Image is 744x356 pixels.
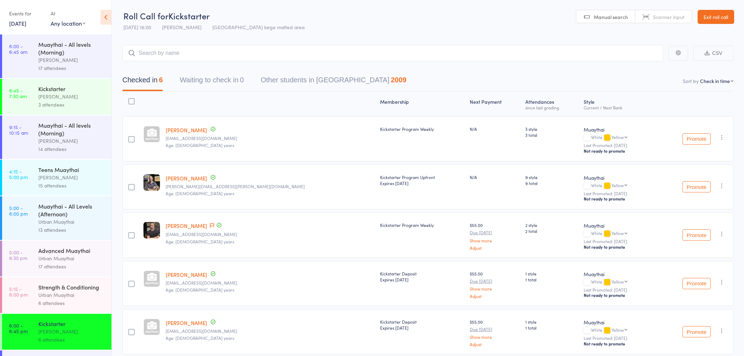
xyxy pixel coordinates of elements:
[380,222,464,228] div: Kickstarter Program Weekly
[38,283,105,291] div: Strength & Conditioning
[470,327,520,332] small: Due [DATE]
[166,142,234,148] span: Age: [DEMOGRAPHIC_DATA] years
[525,174,578,180] span: 9 style
[380,319,464,331] div: Kickstarter Deposit
[611,135,624,139] div: Yellow
[470,230,520,235] small: Due [DATE]
[9,286,28,297] time: 5:15 - 6:00 pm
[2,314,111,350] a: 6:00 -6:45 pmKickstarter[PERSON_NAME]6 attendees
[525,325,578,331] span: 1 total
[653,13,685,20] span: Scanner input
[143,174,160,191] img: image1753687871.png
[584,231,651,237] div: White
[9,88,27,99] time: 6:45 - 7:30 am
[38,247,105,254] div: Advanced Muaythai
[470,126,520,132] div: N/A
[9,249,27,261] time: 5:00 - 6:30 pm
[525,228,578,234] span: 2 total
[391,76,406,84] div: 2009
[470,174,520,180] div: N/A
[38,320,105,328] div: Kickstarter
[584,279,651,285] div: White
[584,191,651,196] small: Last Promoted: [DATE]
[9,323,28,334] time: 6:00 - 6:45 pm
[2,277,111,313] a: 5:15 -6:00 pmStrength & ConditioningUrban Muaythai6 attendees
[584,148,651,154] div: Not ready to promote
[9,205,28,216] time: 5:00 - 6:00 pm
[9,43,27,55] time: 6:00 - 6:45 am
[380,174,464,186] div: Kickstarter Program Upfront
[525,276,578,282] span: 1 total
[38,166,105,173] div: Teens Muaythai
[470,271,520,298] div: $55.00
[470,246,520,250] a: Adjust
[584,271,651,278] div: Muaythai
[611,279,624,284] div: Yellow
[166,232,374,237] small: kobietrotman01@gmail.com
[2,241,111,276] a: 5:00 -6:30 pmAdvanced MuaythaiUrban Muaythai17 attendees
[584,239,651,244] small: Last Promoted: [DATE]
[584,336,651,341] small: Last Promoted: [DATE]
[38,85,105,93] div: Kickstarter
[38,328,105,336] div: [PERSON_NAME]
[682,229,711,241] button: Promote
[698,10,734,24] a: Exit roll call
[525,126,578,132] span: 3 style
[38,254,105,262] div: Urban Muaythai
[122,45,663,61] input: Search by name
[166,174,207,182] a: [PERSON_NAME]
[122,72,163,91] button: Checked in6
[38,262,105,271] div: 17 attendees
[584,292,651,298] div: Not ready to promote
[525,271,578,276] span: 1 style
[38,299,105,307] div: 6 attendees
[2,160,111,196] a: 4:15 -5:00 pmTeens Muaythai[PERSON_NAME]15 attendees
[166,287,234,293] span: Age: [DEMOGRAPHIC_DATA] years
[584,341,651,347] div: Not ready to promote
[38,64,105,72] div: 17 attendees
[611,328,624,332] div: Yellow
[683,77,699,84] label: Sort by
[166,222,207,229] a: [PERSON_NAME]
[162,24,201,31] span: [PERSON_NAME]
[611,183,624,187] div: Yellow
[611,231,624,235] div: Yellow
[38,291,105,299] div: Urban Muaythai
[166,280,374,285] small: liamkpace@gmail.com
[682,133,711,145] button: Promote
[584,287,651,292] small: Last Promoted: [DATE]
[166,184,374,189] small: olivia.goldie@outlook.com
[470,294,520,298] a: Adjust
[380,271,464,282] div: Kickstarter Deposit
[584,143,651,148] small: Last Promoted: [DATE]
[166,190,234,196] span: Age: [DEMOGRAPHIC_DATA] years
[682,278,711,289] button: Promote
[584,244,651,250] div: Not ready to promote
[38,101,105,109] div: 3 attendees
[38,145,105,153] div: 14 attendees
[9,19,26,27] a: [DATE]
[180,72,244,91] button: Waiting to check in0
[38,56,105,64] div: [PERSON_NAME]
[38,336,105,344] div: 6 attendees
[594,13,628,20] span: Manual search
[525,180,578,186] span: 9 total
[9,169,28,180] time: 4:15 - 5:00 pm
[166,319,207,326] a: [PERSON_NAME]
[9,8,44,19] div: Events for
[584,126,651,133] div: Muaythai
[166,329,374,333] small: baileyrussell186@gmail.com
[240,76,244,84] div: 0
[166,136,374,141] small: Warren24knight@gmail.com
[51,8,85,19] div: At
[38,182,105,190] div: 15 attendees
[377,95,467,113] div: Membership
[584,105,651,110] div: Current / Next Rank
[38,226,105,234] div: 13 attendees
[693,46,733,61] button: CSV
[525,222,578,228] span: 2 style
[168,10,210,21] span: Kickstarter
[2,79,111,115] a: 6:45 -7:30 amKickstarter[PERSON_NAME]3 attendees
[581,95,654,113] div: Style
[470,335,520,339] a: Show more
